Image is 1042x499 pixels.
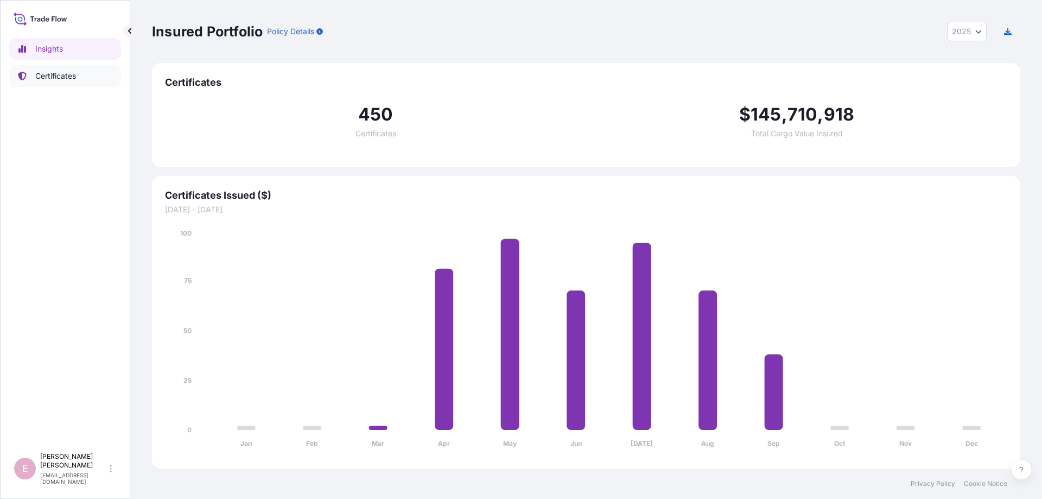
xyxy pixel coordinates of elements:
span: , [817,106,823,123]
p: Insights [35,43,63,54]
span: Certificates Issued ($) [165,189,1007,202]
p: Certificates [35,71,76,81]
tspan: Oct [834,439,846,447]
a: Insights [9,38,121,60]
tspan: 25 [183,376,192,384]
span: 145 [751,106,781,123]
span: 918 [824,106,855,123]
tspan: Dec [965,439,978,447]
tspan: Aug [701,439,714,447]
span: 710 [787,106,818,123]
p: Policy Details [267,26,314,37]
span: E [22,463,28,474]
tspan: 100 [180,229,192,237]
a: Certificates [9,65,121,87]
tspan: May [503,439,517,447]
tspan: 75 [184,276,192,285]
button: Year Selector [947,22,987,41]
span: , [781,106,787,123]
tspan: Sep [767,439,780,447]
span: $ [739,106,751,123]
a: Cookie Notice [964,479,1007,488]
tspan: Apr [438,439,450,447]
a: Privacy Policy [911,479,955,488]
p: [EMAIL_ADDRESS][DOMAIN_NAME] [40,472,107,485]
span: 2025 [952,26,971,37]
tspan: Nov [899,439,912,447]
span: 450 [358,106,393,123]
tspan: 50 [183,326,192,334]
p: Insured Portfolio [152,23,263,40]
tspan: [DATE] [631,439,653,447]
tspan: Mar [372,439,384,447]
tspan: Jan [240,439,252,447]
tspan: Jun [570,439,582,447]
span: Total Cargo Value Insured [751,130,843,137]
tspan: 0 [187,426,192,434]
span: Certificates [165,76,1007,89]
tspan: Feb [306,439,318,447]
span: Certificates [355,130,396,137]
p: [PERSON_NAME] [PERSON_NAME] [40,452,107,470]
span: [DATE] - [DATE] [165,204,1007,215]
